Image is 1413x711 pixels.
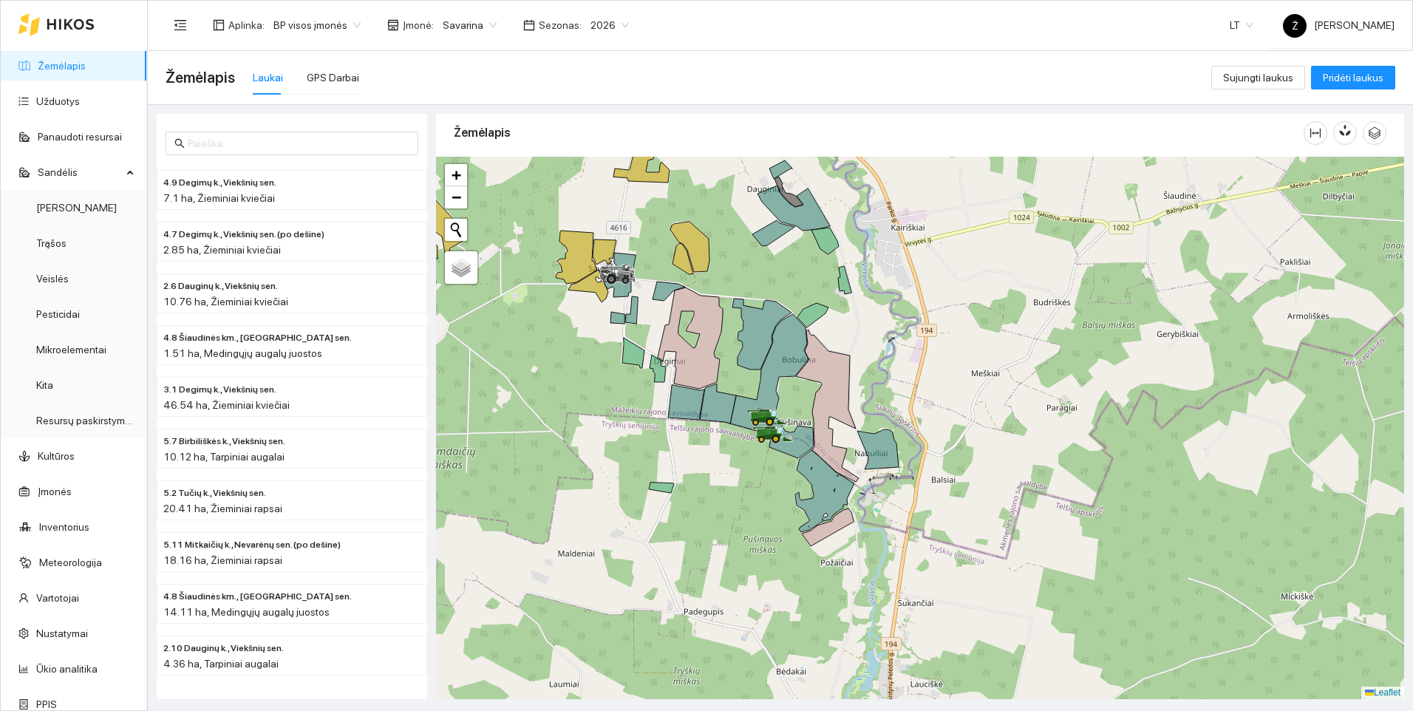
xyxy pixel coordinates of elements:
span: LT [1230,14,1253,36]
a: Panaudoti resursai [38,131,122,143]
span: Aplinka : [228,17,265,33]
span: menu-fold [174,18,187,32]
span: 5.7 Birbiliškės k., Viekšnių sen. [163,435,285,449]
span: 4.7 Degimų k., Viekšnių sen. (po dešine) [163,228,324,242]
span: 14.11 ha, Medingųjų augalų juostos [163,606,330,618]
span: Sandėlis [38,157,122,187]
span: Sujungti laukus [1223,69,1293,86]
span: 2.10 Dauginų k., Viekšnių sen. [163,642,284,656]
a: Sujungti laukus [1211,72,1305,84]
span: 5.11 Mitkaičių k., Nevarėnų sen. (po dešine) [163,538,341,552]
a: Kultūros [38,450,75,462]
span: Sezonas : [539,17,582,33]
button: Initiate a new search [445,219,467,241]
a: Meteorologija [39,557,102,568]
a: Zoom out [445,186,467,208]
span: column-width [1304,127,1327,139]
span: 4.9 Degimų k., Viekšnių sen. [163,176,276,190]
input: Paieška [188,135,409,152]
span: 4.8 Šiaudinės km., Papilės sen. [163,590,352,604]
span: 2026 [590,14,629,36]
button: column-width [1304,121,1327,145]
span: 20.41 ha, Žieminiai rapsai [163,503,282,514]
span: 4.36 ha, Tarpiniai augalai [163,658,279,670]
span: + [452,166,461,184]
span: 7.1 ha, Žieminiai kviečiai [163,192,275,204]
a: Pridėti laukus [1311,72,1395,84]
a: Layers [445,251,477,284]
span: Pridėti laukus [1323,69,1383,86]
span: 2.85 ha, Žieminiai kviečiai [163,244,281,256]
span: shop [387,19,399,31]
span: − [452,188,461,206]
span: 2.6 Dauginų k., Viekšnių sen. [163,279,278,293]
div: Laukai [253,69,283,86]
span: calendar [523,19,535,31]
span: Savarina [443,14,497,36]
a: Pesticidai [36,308,80,320]
button: Sujungti laukus [1211,66,1305,89]
span: Įmonė : [403,17,434,33]
a: Vartotojai [36,592,79,604]
span: 46.54 ha, Žieminiai kviečiai [163,399,290,411]
span: layout [213,19,225,31]
a: Resursų paskirstymas [36,415,136,426]
button: Pridėti laukus [1311,66,1395,89]
a: Kita [36,379,53,391]
a: Veislės [36,273,69,285]
span: BP visos įmonės [273,14,361,36]
a: Žemėlapis [38,60,86,72]
div: Žemėlapis [454,112,1304,154]
a: [PERSON_NAME] [36,202,117,214]
span: 1.51 ha, Medingųjų augalų juostos [163,347,322,359]
a: Įmonės [38,486,72,497]
span: 5.2 Tučių k., Viekšnių sen. [163,486,266,500]
a: Mikroelementai [36,344,106,355]
span: 4.8 Šiaudinės km., Papilės sen. [163,331,352,345]
a: Leaflet [1365,687,1400,698]
span: Ž [1292,14,1298,38]
a: PPIS [36,698,57,710]
a: Zoom in [445,164,467,186]
div: GPS Darbai [307,69,359,86]
span: [PERSON_NAME] [1283,19,1395,31]
span: search [174,138,185,149]
span: 10.12 ha, Tarpiniai augalai [163,451,285,463]
span: 18.16 ha, Žieminiai rapsai [163,554,282,566]
button: menu-fold [166,10,195,40]
span: Žemėlapis [166,66,235,89]
a: Ūkio analitika [36,663,98,675]
a: Inventorius [39,521,89,533]
span: 10.76 ha, Žieminiai kviečiai [163,296,288,307]
a: Užduotys [36,95,80,107]
span: 3.1 Degimų k., Viekšnių sen. [163,383,276,397]
a: Trąšos [36,237,67,249]
a: Nustatymai [36,627,88,639]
